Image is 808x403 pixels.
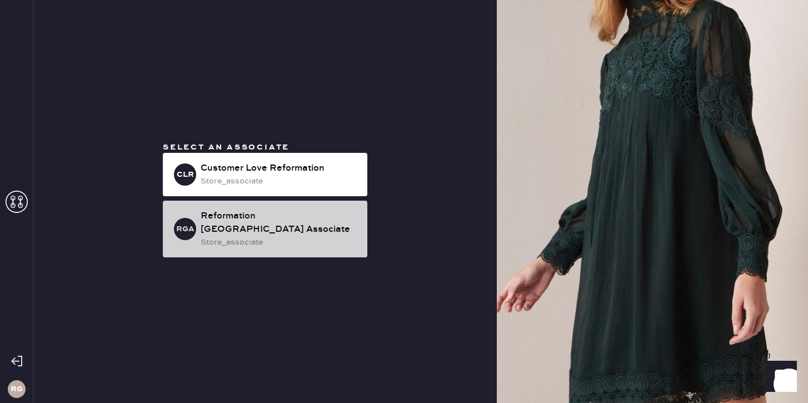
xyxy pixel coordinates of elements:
[755,353,803,401] iframe: Front Chat
[201,175,358,187] div: store_associate
[201,210,358,236] div: Reformation [GEOGRAPHIC_DATA] Associate
[176,225,194,233] h3: RGA
[201,162,358,175] div: Customer Love Reformation
[11,385,23,393] h3: RG
[163,142,290,152] span: Select an associate
[201,236,358,248] div: store_associate
[177,171,194,178] h3: CLR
